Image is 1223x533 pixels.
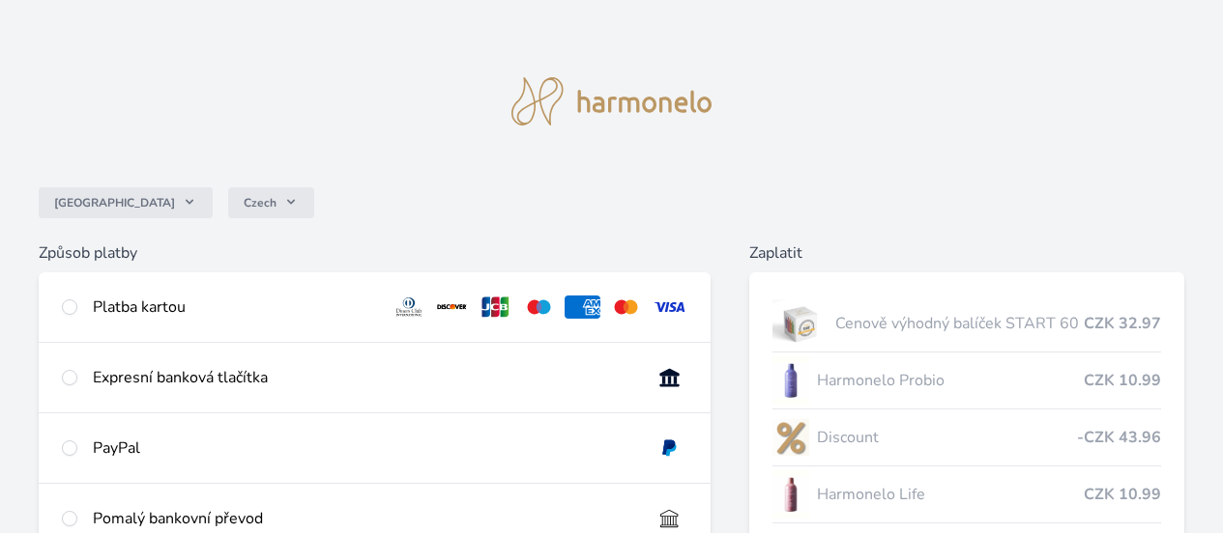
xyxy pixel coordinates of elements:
span: Harmonelo Probio [817,369,1084,392]
span: [GEOGRAPHIC_DATA] [54,195,175,210]
button: Czech [228,187,314,218]
span: CZK 10.99 [1084,369,1161,392]
img: discount-lo.png [772,413,809,462]
span: Cenově výhodný balíček START 60 [835,312,1084,335]
span: Czech [244,195,277,210]
button: [GEOGRAPHIC_DATA] [39,187,213,218]
img: logo.svg [511,77,713,126]
h6: Způsob platby [39,241,711,265]
span: Harmonelo Life [817,483,1084,506]
img: jcb.svg [478,295,513,319]
div: Expresní banková tlačítka [93,366,636,389]
img: discover.svg [434,295,470,319]
img: mc.svg [608,295,644,319]
span: -CZK 43.96 [1077,426,1161,449]
img: visa.svg [652,295,687,319]
span: CZK 10.99 [1084,483,1161,506]
img: amex.svg [565,295,600,319]
span: CZK 32.97 [1084,312,1161,335]
img: onlineBanking_CZ.svg [652,366,687,389]
div: PayPal [93,436,636,460]
div: Platba kartou [93,295,376,319]
img: diners.svg [392,295,427,319]
img: bankTransfer_IBAN.svg [652,507,687,530]
img: CLEAN_LIFE_se_stinem_x-lo.jpg [772,470,809,519]
img: maestro.svg [521,295,557,319]
h6: Zaplatit [749,241,1184,265]
span: Discount [817,426,1077,449]
img: paypal.svg [652,436,687,460]
img: start.jpg [772,299,828,348]
img: CLEAN_PROBIO_se_stinem_x-lo.jpg [772,356,809,405]
div: Pomalý bankovní převod [93,507,636,530]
